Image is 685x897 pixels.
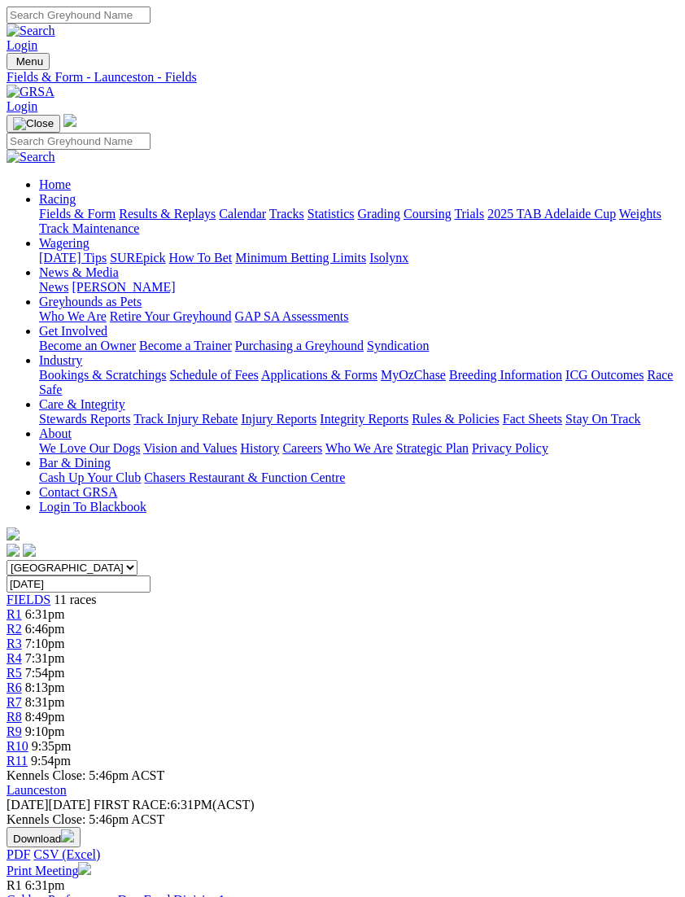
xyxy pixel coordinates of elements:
[358,207,400,221] a: Grading
[269,207,304,221] a: Tracks
[39,309,678,324] div: Greyhounds as Pets
[39,397,125,411] a: Care & Integrity
[7,651,22,665] a: R4
[78,862,91,875] img: printer.svg
[39,412,678,427] div: Care & Integrity
[7,724,22,738] a: R9
[39,485,117,499] a: Contact GRSA
[39,295,142,308] a: Greyhounds as Pets
[39,339,136,352] a: Become an Owner
[219,207,266,221] a: Calendar
[39,309,107,323] a: Who We Are
[31,754,71,768] span: 9:54pm
[133,412,238,426] a: Track Injury Rebate
[7,24,55,38] img: Search
[110,251,165,265] a: SUREpick
[7,637,22,650] a: R3
[39,207,678,236] div: Racing
[25,637,65,650] span: 7:10pm
[25,710,65,724] span: 8:49pm
[396,441,469,455] a: Strategic Plan
[7,754,28,768] span: R11
[16,55,43,68] span: Menu
[39,368,166,382] a: Bookings & Scratchings
[7,622,22,636] a: R2
[63,114,76,127] img: logo-grsa-white.png
[39,441,140,455] a: We Love Our Dogs
[7,666,22,680] a: R5
[454,207,484,221] a: Trials
[39,470,678,485] div: Bar & Dining
[25,666,65,680] span: 7:54pm
[7,710,22,724] a: R8
[7,680,22,694] a: R6
[241,412,316,426] a: Injury Reports
[367,339,429,352] a: Syndication
[308,207,355,221] a: Statistics
[54,593,96,606] span: 11 races
[25,651,65,665] span: 7:31pm
[119,207,216,221] a: Results & Replays
[7,85,55,99] img: GRSA
[7,695,22,709] a: R7
[39,368,673,396] a: Race Safe
[240,441,279,455] a: History
[7,783,67,797] a: Launceston
[449,368,562,382] a: Breeding Information
[13,117,54,130] img: Close
[7,53,50,70] button: Toggle navigation
[39,280,68,294] a: News
[39,353,82,367] a: Industry
[143,441,237,455] a: Vision and Values
[39,441,678,456] div: About
[7,593,50,606] a: FIELDS
[94,798,255,812] span: 6:31PM(ACST)
[39,192,76,206] a: Racing
[7,812,678,827] div: Kennels Close: 5:46pm ACST
[7,70,678,85] div: Fields & Form - Launceston - Fields
[25,695,65,709] span: 8:31pm
[39,339,678,353] div: Get Involved
[39,265,119,279] a: News & Media
[7,150,55,164] img: Search
[25,878,65,892] span: 6:31pm
[325,441,393,455] a: Who We Are
[235,309,349,323] a: GAP SA Assessments
[7,798,49,812] span: [DATE]
[94,798,170,812] span: FIRST RACE:
[39,177,71,191] a: Home
[39,236,89,250] a: Wagering
[72,280,175,294] a: [PERSON_NAME]
[39,427,72,440] a: About
[7,739,28,753] a: R10
[404,207,452,221] a: Coursing
[7,607,22,621] a: R1
[565,368,644,382] a: ICG Outcomes
[503,412,562,426] a: Fact Sheets
[33,847,100,861] a: CSV (Excel)
[169,251,233,265] a: How To Bet
[39,412,130,426] a: Stewards Reports
[7,827,81,847] button: Download
[565,412,640,426] a: Stay On Track
[320,412,408,426] a: Integrity Reports
[25,680,65,694] span: 8:13pm
[32,739,72,753] span: 9:35pm
[39,251,107,265] a: [DATE] Tips
[7,878,22,892] span: R1
[7,133,151,150] input: Search
[7,798,90,812] span: [DATE]
[7,575,151,593] input: Select date
[487,207,616,221] a: 2025 TAB Adelaide Cup
[169,368,258,382] a: Schedule of Fees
